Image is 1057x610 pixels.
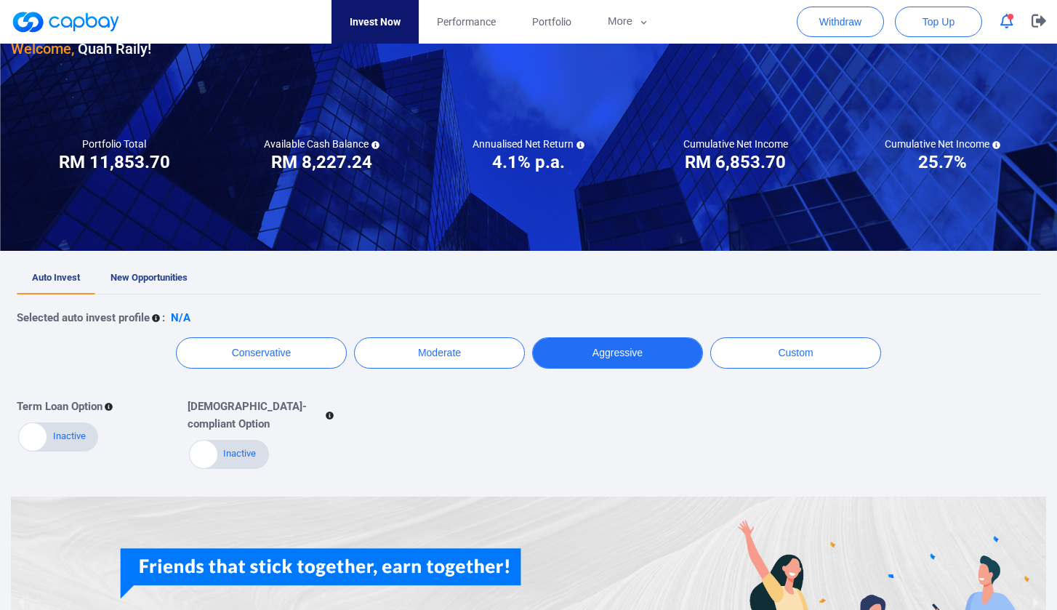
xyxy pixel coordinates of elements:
[162,309,165,326] p: :
[110,272,188,283] span: New Opportunities
[918,151,967,174] h3: 25.7%
[11,37,151,60] h3: Quah Raily !
[895,7,982,37] button: Top Up
[32,272,80,283] span: Auto Invest
[797,7,884,37] button: Withdraw
[685,151,786,174] h3: RM 6,853.70
[176,337,347,369] button: Conservative
[17,309,150,326] p: Selected auto invest profile
[532,337,703,369] button: Aggressive
[437,14,496,30] span: Performance
[171,309,190,326] p: N/A
[683,137,788,151] h5: Cumulative Net Income
[59,151,170,174] h3: RM 11,853.70
[11,40,74,57] span: Welcome,
[473,137,584,151] h5: Annualised Net Return
[82,137,146,151] h5: Portfolio Total
[532,14,571,30] span: Portfolio
[923,15,954,29] span: Top Up
[710,337,881,369] button: Custom
[17,398,103,415] p: Term Loan Option
[354,337,525,369] button: Moderate
[492,151,565,174] h3: 4.1% p.a.
[264,137,379,151] h5: Available Cash Balance
[885,137,1000,151] h5: Cumulative Net Income
[271,151,372,174] h3: RM 8,227.24
[188,398,324,433] p: [DEMOGRAPHIC_DATA]-compliant Option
